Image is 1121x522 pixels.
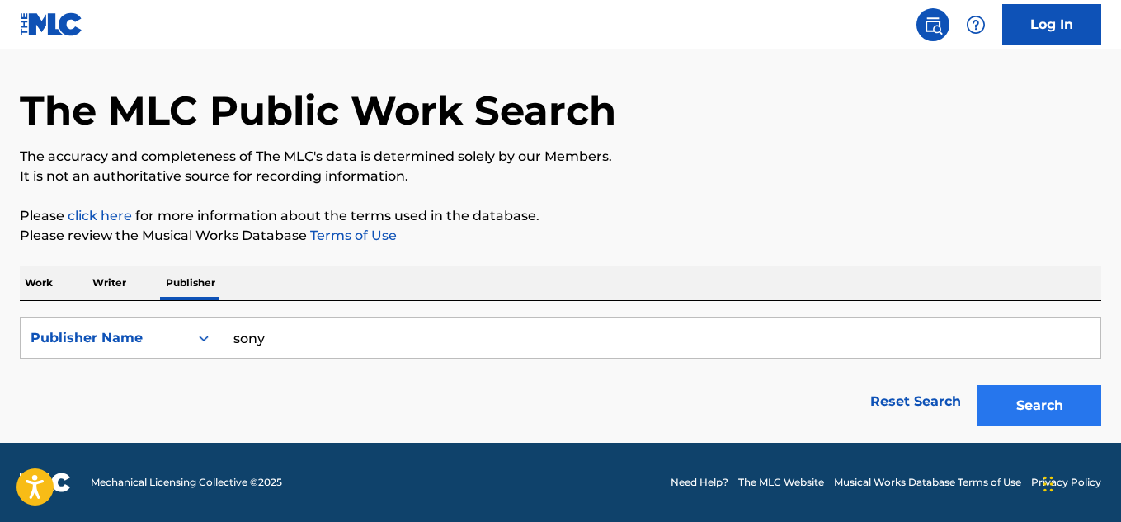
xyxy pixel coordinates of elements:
a: Need Help? [671,475,728,490]
button: Search [977,385,1101,426]
p: Publisher [161,266,220,300]
p: Writer [87,266,131,300]
p: It is not an authoritative source for recording information. [20,167,1101,186]
div: Drag [1043,459,1053,509]
form: Search Form [20,317,1101,435]
p: Work [20,266,58,300]
div: Publisher Name [31,328,179,348]
p: Please review the Musical Works Database [20,226,1101,246]
p: The accuracy and completeness of The MLC's data is determined solely by our Members. [20,147,1101,167]
span: Mechanical Licensing Collective © 2025 [91,475,282,490]
img: help [966,15,986,35]
a: click here [68,208,132,223]
img: logo [20,473,71,492]
a: Reset Search [862,383,969,420]
h1: The MLC Public Work Search [20,86,616,135]
a: The MLC Website [738,475,824,490]
img: MLC Logo [20,12,83,36]
div: Help [959,8,992,41]
a: Musical Works Database Terms of Use [834,475,1021,490]
a: Terms of Use [307,228,397,243]
p: Please for more information about the terms used in the database. [20,206,1101,226]
img: search [923,15,943,35]
iframe: Chat Widget [1039,443,1121,522]
a: Public Search [916,8,949,41]
a: Privacy Policy [1031,475,1101,490]
a: Log In [1002,4,1101,45]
